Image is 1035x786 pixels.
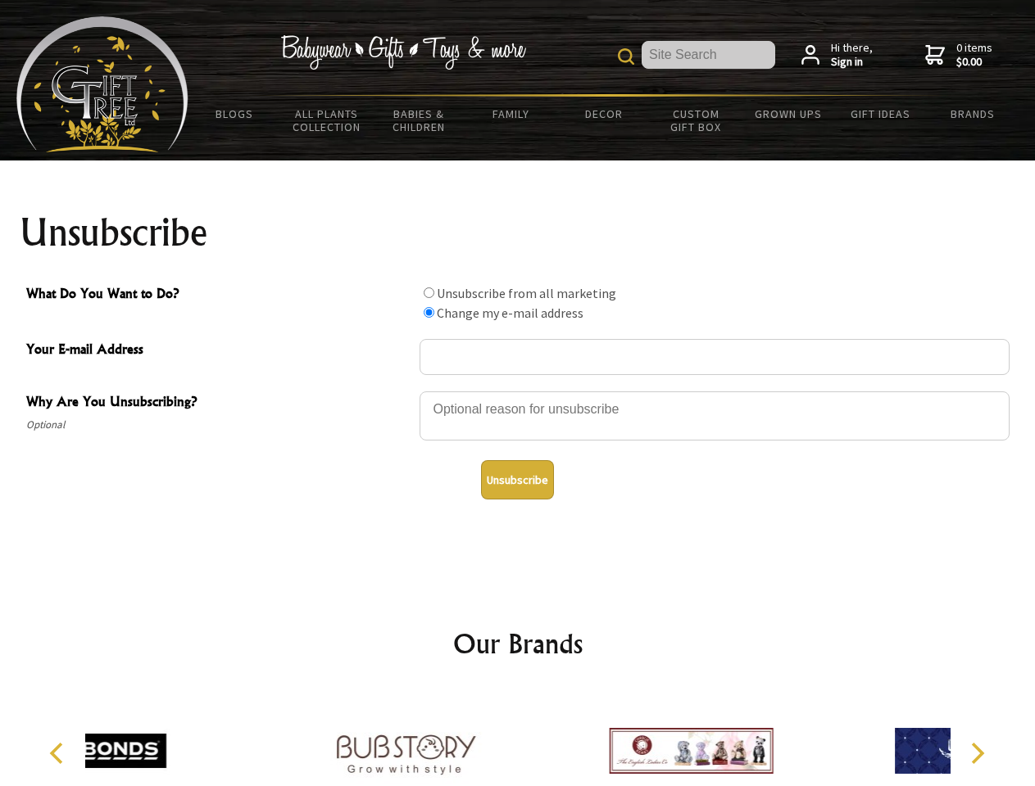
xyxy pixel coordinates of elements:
[742,97,834,131] a: Grown Ups
[420,391,1010,440] textarea: Why Are You Unsubscribing?
[20,213,1016,252] h1: Unsubscribe
[188,97,281,131] a: BLOGS
[280,35,526,70] img: Babywear - Gifts - Toys & more
[437,305,583,321] label: Change my e-mail address
[281,97,374,144] a: All Plants Collection
[650,97,742,144] a: Custom Gift Box
[927,97,1019,131] a: Brands
[424,307,434,318] input: What Do You Want to Do?
[41,735,77,771] button: Previous
[831,41,873,70] span: Hi there,
[26,415,411,435] span: Optional
[16,16,188,152] img: Babyware - Gifts - Toys and more...
[26,339,411,363] span: Your E-mail Address
[420,339,1010,375] input: Your E-mail Address
[557,97,650,131] a: Decor
[925,41,992,70] a: 0 items$0.00
[618,48,634,65] img: product search
[642,41,775,69] input: Site Search
[465,97,558,131] a: Family
[424,287,434,298] input: What Do You Want to Do?
[481,460,554,499] button: Unsubscribe
[959,735,995,771] button: Next
[373,97,465,144] a: Babies & Children
[26,283,411,307] span: What Do You Want to Do?
[33,624,1003,663] h2: Our Brands
[956,55,992,70] strong: $0.00
[834,97,927,131] a: Gift Ideas
[956,40,992,70] span: 0 items
[831,55,873,70] strong: Sign in
[26,391,411,415] span: Why Are You Unsubscribing?
[437,285,616,301] label: Unsubscribe from all marketing
[801,41,873,70] a: Hi there,Sign in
